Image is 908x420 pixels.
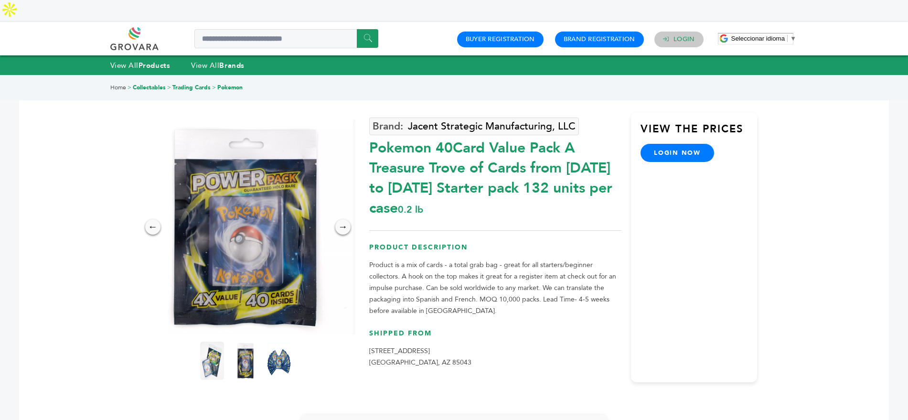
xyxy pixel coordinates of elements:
[335,219,351,235] div: →
[398,203,423,216] span: 0.2 lb
[167,84,171,91] span: >
[110,84,126,91] a: Home
[369,329,621,345] h3: Shipped From
[673,35,694,43] a: Login
[212,84,216,91] span: >
[145,219,160,235] div: ←
[191,61,245,70] a: View AllBrands
[369,243,621,259] h3: Product Description
[172,84,211,91] a: Trading Cards
[641,144,714,162] a: login now
[731,35,797,42] a: Seleccionar idioma​
[267,342,291,380] img: Pokemon 40-Card Value Pack – A Treasure Trove of Cards from 1996 to 2024 - Starter pack! 132 unit...
[641,122,757,144] h3: View the Prices
[787,35,788,42] span: ​
[110,61,171,70] a: View AllProducts
[133,84,166,91] a: Collectables
[564,35,635,43] a: Brand Registration
[128,84,131,91] span: >
[790,35,796,42] span: ▼
[138,119,353,334] img: Pokemon 40-Card Value Pack – A Treasure Trove of Cards from 1996 to 2024 - Starter pack! 132 unit...
[369,133,621,218] div: Pokemon 40Card Value Pack A Treasure Trove of Cards from [DATE] to [DATE] Starter pack 132 units ...
[731,35,785,42] span: Seleccionar idioma
[234,342,257,380] img: Pokemon 40-Card Value Pack – A Treasure Trove of Cards from 1996 to 2024 - Starter pack! 132 unit...
[369,118,579,135] a: Jacent Strategic Manufacturing, LLC
[217,84,243,91] a: Pokemon
[200,342,224,380] img: Pokemon 40-Card Value Pack – A Treasure Trove of Cards from 1996 to 2024 - Starter pack! 132 unit...
[194,29,378,48] input: Search a product or brand...
[369,259,621,317] p: Product is a mix of cards - a total grab bag - great for all starters/beginner collectors. A hook...
[219,61,244,70] strong: Brands
[139,61,170,70] strong: Products
[369,345,621,368] p: [STREET_ADDRESS] [GEOGRAPHIC_DATA], AZ 85043
[466,35,535,43] a: Buyer Registration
